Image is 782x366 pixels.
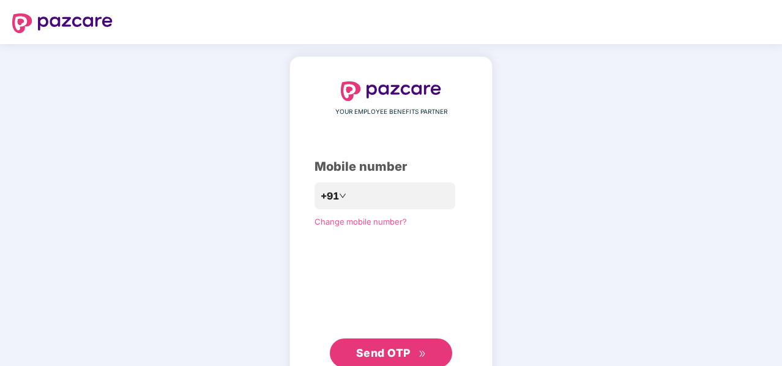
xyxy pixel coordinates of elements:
span: YOUR EMPLOYEE BENEFITS PARTNER [335,107,447,117]
a: Change mobile number? [315,217,407,226]
img: logo [12,13,113,33]
span: Send OTP [356,346,411,359]
div: Mobile number [315,157,467,176]
span: +91 [321,189,339,204]
img: logo [341,81,441,101]
span: double-right [419,350,426,358]
span: down [339,192,346,200]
